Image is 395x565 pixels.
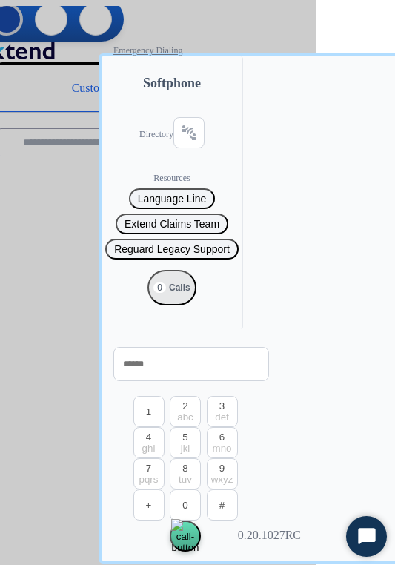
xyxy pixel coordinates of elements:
button: 7pqrs [133,458,165,489]
button: 3def [207,396,238,427]
span: wxyz [211,474,233,485]
p: Calls [169,282,190,293]
button: + [133,489,165,521]
span: 4 [146,432,151,443]
span: ghi [142,443,156,454]
span: 7 [146,463,151,474]
span: tuv [179,474,192,485]
button: 5jkl [170,427,201,458]
button: 8tuv [170,458,201,489]
p: 0.20.1027RC [238,526,301,544]
p: 0 [153,282,166,293]
span: 9 [219,463,225,474]
button: Extend Claims Team [116,214,228,234]
span: 2 [182,400,187,412]
button: 1 [133,396,165,427]
button: 0 [170,489,201,521]
button: # [207,489,238,521]
span: # [219,500,225,511]
span: mno [213,443,232,454]
button: 6mno [207,427,238,458]
span: 0 [182,500,187,511]
span: Resources [153,172,190,184]
svg: Open Chat [356,526,377,547]
h2: Directory [139,128,173,140]
button: 0Calls [147,270,196,305]
span: abc [177,412,193,423]
button: 9wxyz [207,458,238,489]
button: Reguard Legacy Support [105,239,239,260]
span: 1 [146,406,151,417]
span: 8 [182,463,187,474]
span: + [146,500,152,511]
img: call-button [171,519,199,553]
span: 6 [219,432,225,443]
span: 3 [219,400,225,412]
button: Start Chat [346,516,387,557]
span: Emergency Dialing [113,44,182,56]
span: pqrs [139,474,159,485]
span: jkl [181,443,190,454]
span: 5 [182,432,187,443]
mat-icon: connect_without_contact [180,124,198,142]
span: def [215,412,229,423]
button: 2abc [170,396,201,427]
button: 4ghi [133,427,165,458]
button: Language Line [129,188,216,209]
span: Softphone [143,73,201,93]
